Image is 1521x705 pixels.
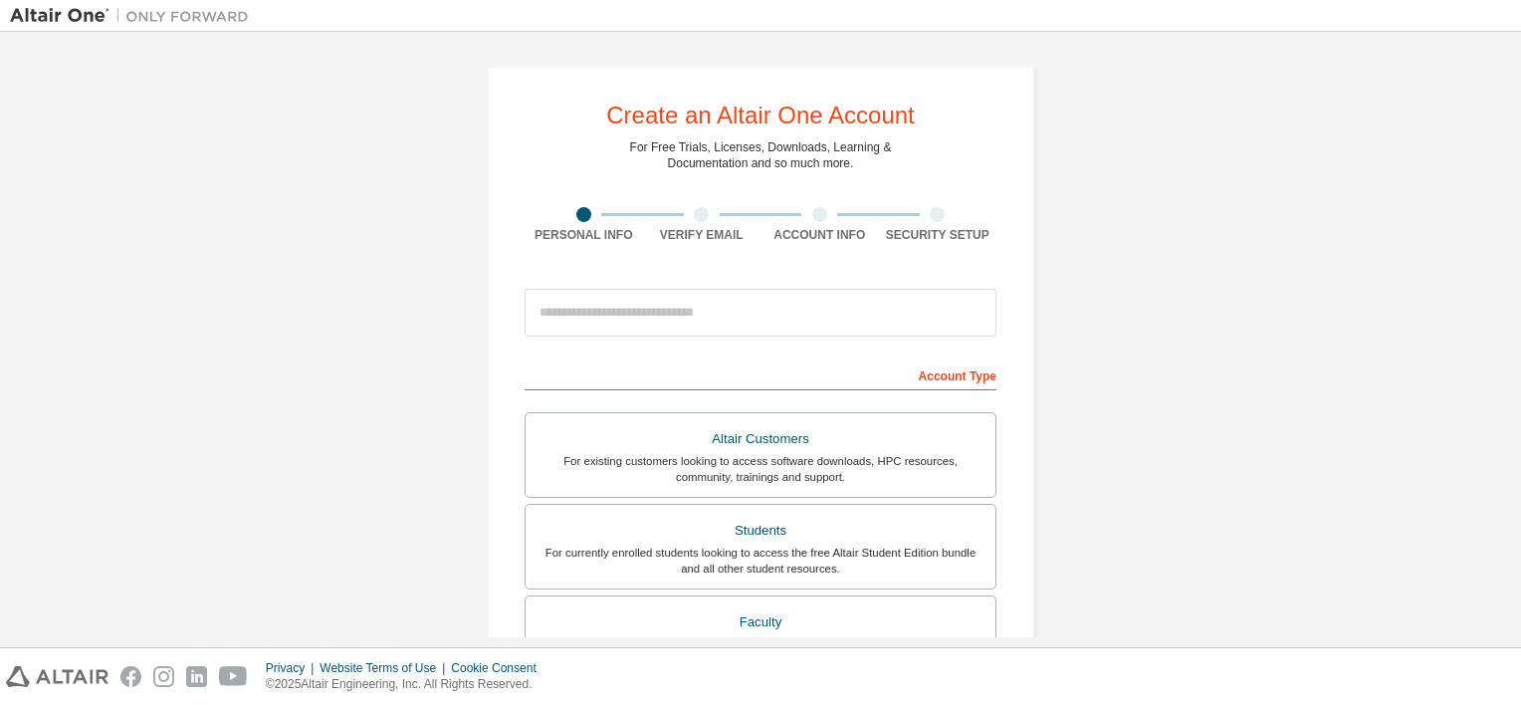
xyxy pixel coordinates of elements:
div: For currently enrolled students looking to access the free Altair Student Edition bundle and all ... [538,545,983,577]
img: facebook.svg [120,666,141,687]
img: instagram.svg [153,666,174,687]
img: Altair One [10,6,259,26]
div: Personal Info [525,227,643,243]
div: Account Type [525,358,996,390]
div: Altair Customers [538,425,983,453]
div: For existing customers looking to access software downloads, HPC resources, community, trainings ... [538,453,983,485]
p: © 2025 Altair Engineering, Inc. All Rights Reserved. [266,676,548,693]
div: Account Info [760,227,879,243]
div: Website Terms of Use [320,660,451,676]
div: Security Setup [879,227,997,243]
div: For faculty & administrators of academic institutions administering students and accessing softwa... [538,635,983,667]
div: Faculty [538,608,983,636]
img: linkedin.svg [186,666,207,687]
img: youtube.svg [219,666,248,687]
div: Students [538,517,983,545]
div: Create an Altair One Account [606,104,915,127]
img: altair_logo.svg [6,666,109,687]
div: Verify Email [643,227,761,243]
div: Privacy [266,660,320,676]
div: For Free Trials, Licenses, Downloads, Learning & Documentation and so much more. [630,139,892,171]
div: Cookie Consent [451,660,547,676]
